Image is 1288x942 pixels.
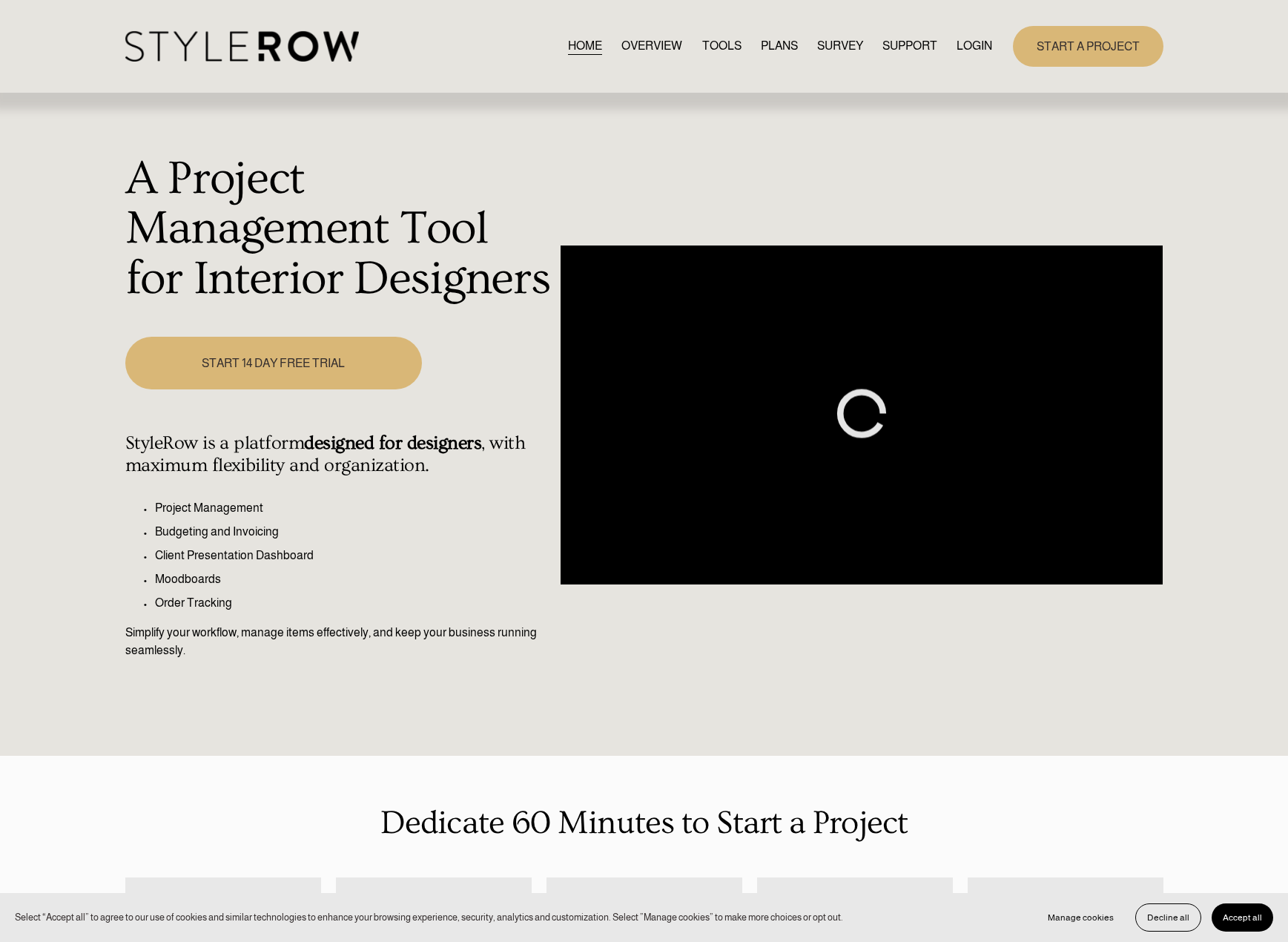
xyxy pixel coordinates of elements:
[155,523,553,541] p: Budgeting and Invoicing
[1147,912,1189,923] span: Decline all
[957,36,992,56] a: LOGIN
[761,36,798,56] a: PLANS
[1223,912,1262,923] span: Accept all
[882,36,937,56] a: folder dropdown
[1048,912,1114,923] span: Manage cookies
[1212,903,1273,932] button: Accept all
[155,547,553,564] p: Client Presentation Dashboard
[1013,26,1163,67] a: START A PROJECT
[125,624,553,659] p: Simplify your workflow, manage items effectively, and keep your business running seamlessly.
[125,154,553,305] h1: A Project Management Tool for Interior Designers
[817,36,863,56] a: SURVEY
[125,31,359,62] img: StyleRow
[125,798,1163,848] p: Dedicate 60 Minutes to Start a Project
[125,337,422,389] a: START 14 DAY FREE TRIAL
[568,36,602,56] a: HOME
[702,36,742,56] a: TOOLS
[155,594,553,612] p: Order Tracking
[882,37,937,55] span: SUPPORT
[304,432,481,454] strong: designed for designers
[1135,903,1201,932] button: Decline all
[15,910,843,924] p: Select “Accept all” to agree to our use of cookies and similar technologies to enhance your brows...
[155,499,553,517] p: Project Management
[125,432,553,477] h4: StyleRow is a platform , with maximum flexibility and organization.
[1037,903,1125,932] button: Manage cookies
[155,570,553,588] p: Moodboards
[621,36,682,56] a: OVERVIEW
